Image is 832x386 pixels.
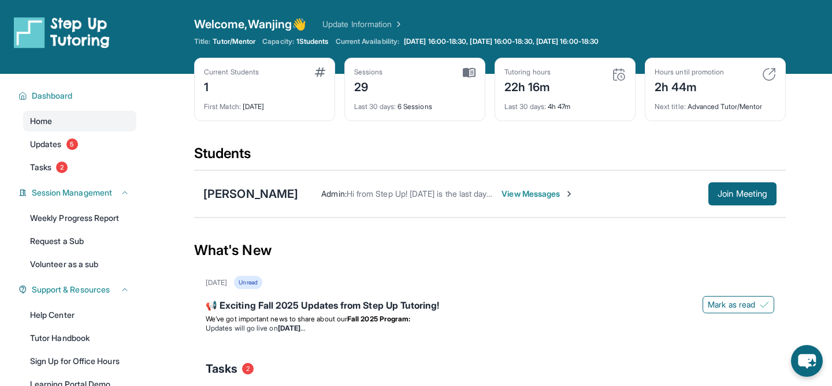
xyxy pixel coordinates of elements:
div: 29 [354,77,383,95]
span: 2 [242,363,254,374]
div: [PERSON_NAME] [203,186,298,202]
span: 2 [56,162,68,173]
div: Students [194,144,786,170]
a: Weekly Progress Report [23,208,136,228]
button: Mark as read [703,296,774,313]
button: Support & Resources [27,284,129,295]
a: Update Information [322,18,403,30]
li: Updates will go live on [206,324,774,333]
div: Tutoring hours [504,68,551,77]
div: 1 [204,77,259,95]
button: Session Management [27,187,129,198]
span: View Messages [502,188,574,200]
a: Tasks2 [23,157,136,178]
a: [DATE] 16:00-18:30, [DATE] 16:00-18:30, [DATE] 16:00-18:30 [402,37,601,46]
span: Tasks [30,162,51,173]
span: Updates [30,138,62,150]
a: Volunteer as a sub [23,254,136,275]
span: We’ve got important news to share about our [206,314,347,323]
button: chat-button [791,345,823,377]
button: Join Meeting [708,182,777,205]
span: Title: [194,37,210,46]
div: Sessions [354,68,383,77]
a: Help Center [23,305,136,325]
a: Request a Sub [23,231,136,252]
strong: [DATE] [278,324,305,332]
span: Mark as read [708,299,755,310]
img: Chevron Right [392,18,403,30]
a: Tutor Handbook [23,328,136,348]
span: Home [30,115,52,127]
div: Current Students [204,68,259,77]
div: Unread [234,276,262,289]
span: Welcome, Wanjing 👋 [194,16,306,32]
span: [DATE] 16:00-18:30, [DATE] 16:00-18:30, [DATE] 16:00-18:30 [404,37,599,46]
a: Home [23,111,136,132]
span: Next title : [655,102,686,111]
img: Chevron-Right [564,189,574,198]
div: Hours until promotion [655,68,724,77]
a: Sign Up for Office Hours [23,351,136,372]
img: logo [14,16,110,48]
button: Dashboard [27,90,129,102]
div: 4h 47m [504,95,626,111]
img: card [463,68,476,78]
span: Capacity: [262,37,294,46]
div: What's New [194,225,786,276]
img: Mark as read [760,300,769,309]
span: Support & Resources [32,284,110,295]
strong: Fall 2025 Program: [347,314,410,323]
img: card [315,68,325,77]
div: 2h 44m [655,77,724,95]
span: Last 30 days : [354,102,396,111]
span: Current Availability: [336,37,399,46]
a: Updates5 [23,134,136,155]
img: card [612,68,626,81]
span: 5 [66,138,78,150]
span: Join Meeting [718,190,767,197]
div: 6 Sessions [354,95,476,111]
div: Advanced Tutor/Mentor [655,95,776,111]
span: Tasks [206,361,237,377]
span: Dashboard [32,90,73,102]
span: Admin : [321,189,346,198]
img: card [762,68,776,81]
span: Last 30 days : [504,102,546,111]
div: [DATE] [206,278,227,287]
div: 22h 16m [504,77,551,95]
span: Session Management [32,187,112,198]
span: 1 Students [296,37,329,46]
span: First Match : [204,102,241,111]
div: 📢 Exciting Fall 2025 Updates from Step Up Tutoring! [206,298,774,314]
span: Tutor/Mentor [213,37,255,46]
div: [DATE] [204,95,325,111]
